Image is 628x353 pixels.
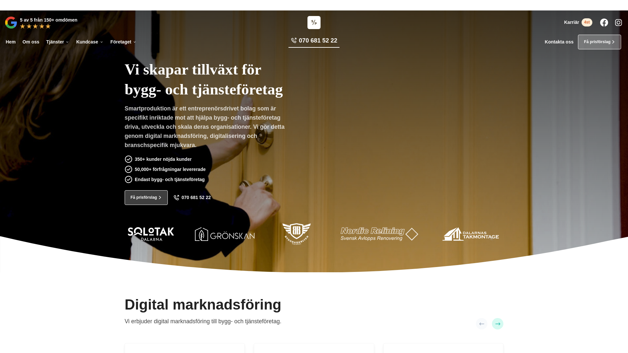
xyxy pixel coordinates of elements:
span: 070 681 52 22 [299,36,337,45]
h1: Vi skapar tillväxt för bygg- och tjänsteföretag [125,53,340,104]
p: Vi vann Årets Unga Företagare i Dalarna 2024 – [2,2,626,8]
a: Tjänster [45,35,71,49]
p: 5 av 5 från 150+ omdömen [20,16,77,24]
span: 4st [582,18,592,26]
a: Karriär 4st [564,18,592,26]
p: Vi erbjuder digital marknadsföring till bygg- och tjänsteföretag. [125,317,281,326]
a: Företaget [109,35,138,49]
span: Karriär [564,20,579,25]
a: Kundcase [75,35,105,49]
span: Få prisförslag [584,39,610,45]
a: Kontakta oss [545,39,574,45]
a: Få prisförslag [578,35,621,49]
p: 350+ kunder nöjda kunder [135,156,192,163]
p: 50,000+ förfrågningar levererade [135,166,206,173]
a: Få prisförslag [125,190,168,205]
a: 070 681 52 22 [173,195,211,201]
a: Hem [5,35,17,49]
span: Få prisförslag [131,194,157,201]
h2: Digital marknadsföring [125,295,281,317]
a: Om oss [21,35,40,49]
p: Smartproduktion är ett entreprenörsdrivet bolag som är specifikt inriktade mot att hjälpa bygg- o... [125,104,289,152]
a: Läs pressmeddelandet här! [333,3,387,7]
span: 070 681 52 22 [182,195,211,200]
p: Endast bygg- och tjänsteföretag [135,176,205,183]
a: 070 681 52 22 [288,36,340,48]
